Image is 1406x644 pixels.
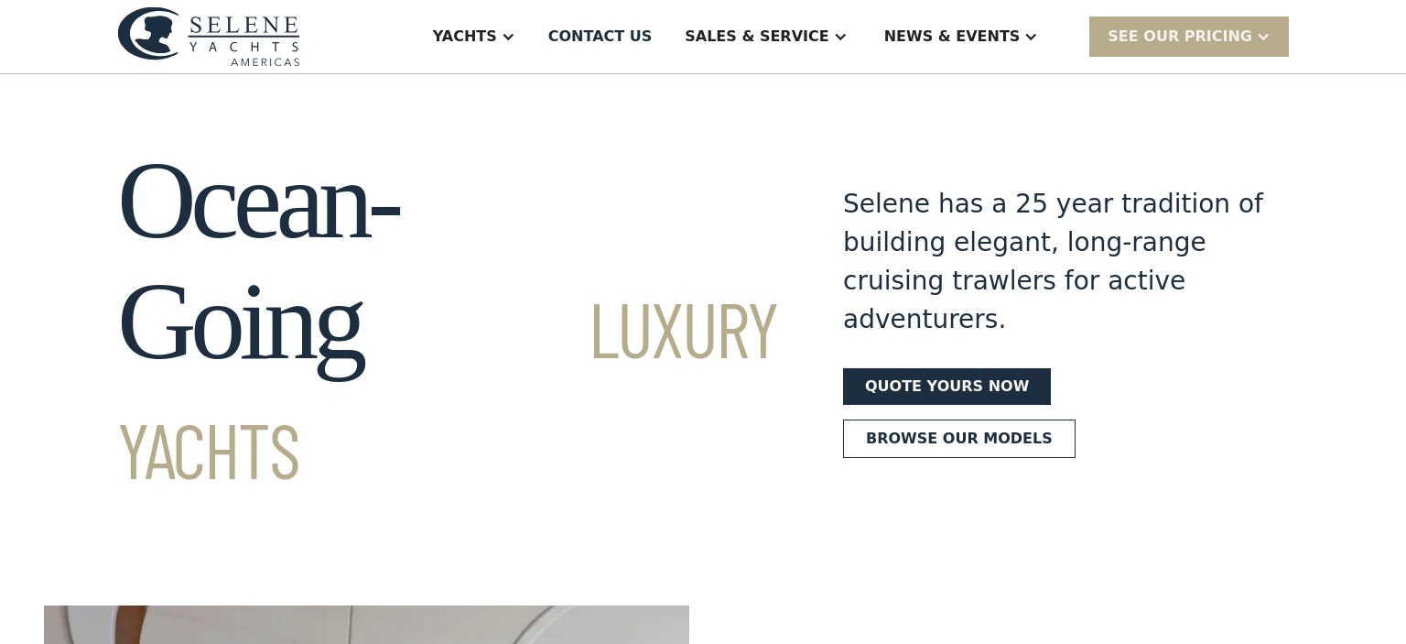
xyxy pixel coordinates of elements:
[117,6,300,66] img: logo
[433,26,497,48] div: Yachts
[117,140,777,503] h1: Ocean-Going
[117,281,777,495] span: Luxury Yachts
[884,26,1021,48] div: News & EVENTS
[843,368,1051,405] a: Quote yours now
[548,26,653,48] div: Contact US
[843,420,1076,458] a: Browse our models
[1108,26,1252,48] div: SEE Our Pricing
[685,26,828,48] div: Sales & Service
[843,185,1264,339] div: Selene has a 25 year tradition of building elegant, long-range cruising trawlers for active adven...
